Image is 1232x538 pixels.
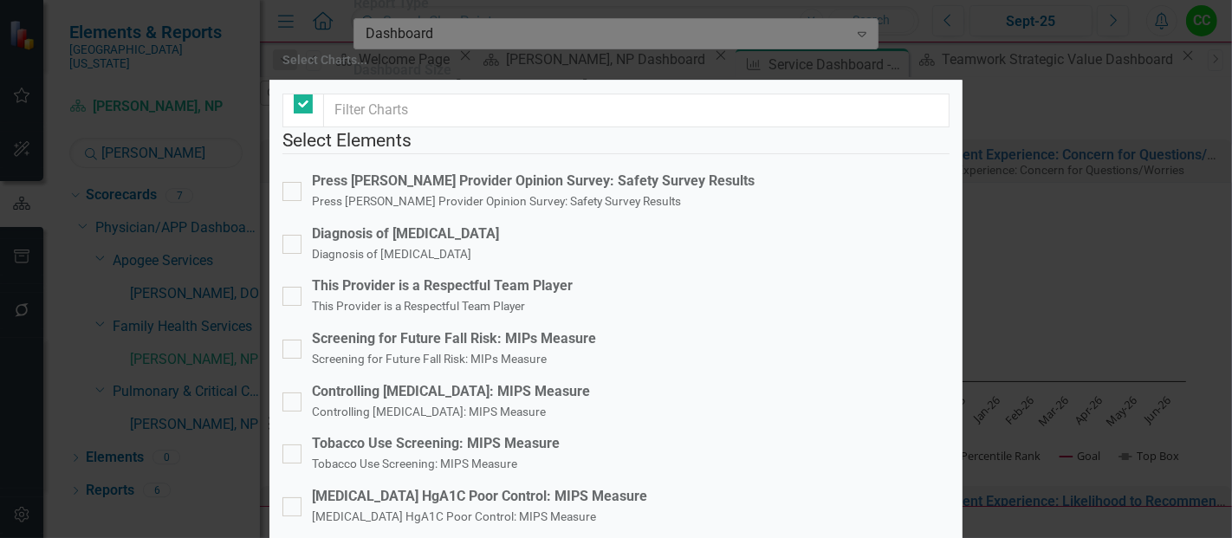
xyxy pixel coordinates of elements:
small: [MEDICAL_DATA] HgA1C Poor Control: MIPS Measure [312,509,596,523]
div: Diagnosis of [MEDICAL_DATA] [312,224,499,244]
small: Press [PERSON_NAME] Provider Opinion Survey: Safety Survey Results [312,194,681,208]
div: Screening for Future Fall Risk: MIPs Measure [312,329,596,349]
small: Diagnosis of [MEDICAL_DATA] [312,247,471,261]
small: Tobacco Use Screening: MIPS Measure [312,457,517,470]
div: This Provider is a Respectful Team Player [312,276,573,296]
legend: Select Elements [282,127,950,154]
div: Controlling [MEDICAL_DATA]: MIPS Measure [312,382,590,402]
div: Select Charts... [282,54,367,67]
input: Filter Charts [323,94,950,127]
small: Screening for Future Fall Risk: MIPs Measure [312,352,547,366]
small: Controlling [MEDICAL_DATA]: MIPS Measure [312,405,546,418]
div: Tobacco Use Screening: MIPS Measure [312,434,560,454]
small: This Provider is a Respectful Team Player [312,299,525,313]
div: [MEDICAL_DATA] HgA1C Poor Control: MIPS Measure [312,487,647,507]
div: Press [PERSON_NAME] Provider Opinion Survey: Safety Survey Results [312,172,755,191]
